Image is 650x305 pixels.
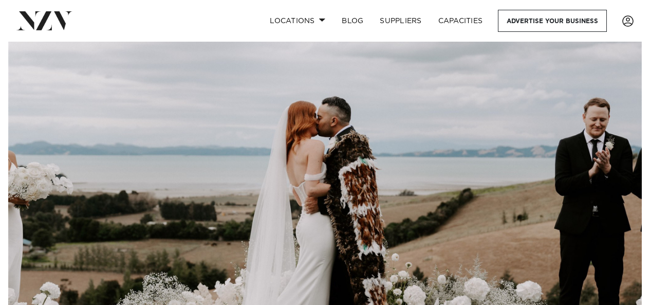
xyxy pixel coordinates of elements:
[430,10,491,32] a: Capacities
[333,10,372,32] a: BLOG
[262,10,333,32] a: Locations
[16,11,72,30] img: nzv-logo.png
[372,10,430,32] a: SUPPLIERS
[498,10,607,32] a: Advertise your business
